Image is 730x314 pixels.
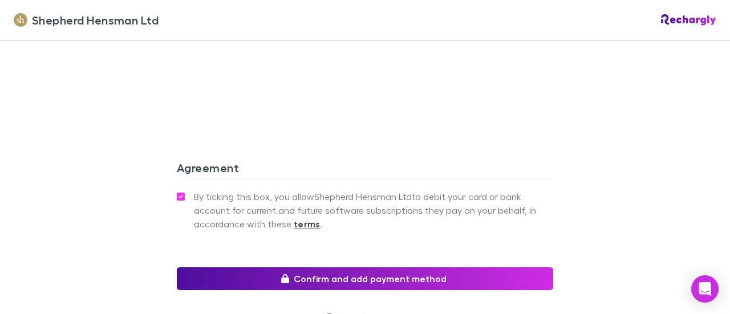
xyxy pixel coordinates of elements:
span: Shepherd Hensman Ltd [32,11,159,28]
div: Open Intercom Messenger [691,275,719,303]
button: Confirm and add payment method [177,267,553,290]
img: Rechargly Logo [661,14,716,26]
strong: terms [294,218,321,230]
h3: Agreement [177,161,553,179]
img: Shepherd Hensman Ltd's Logo [14,13,27,27]
span: By ticking this box, you allow Shepherd Hensman Ltd to debit your card or bank account for curren... [194,190,553,231]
